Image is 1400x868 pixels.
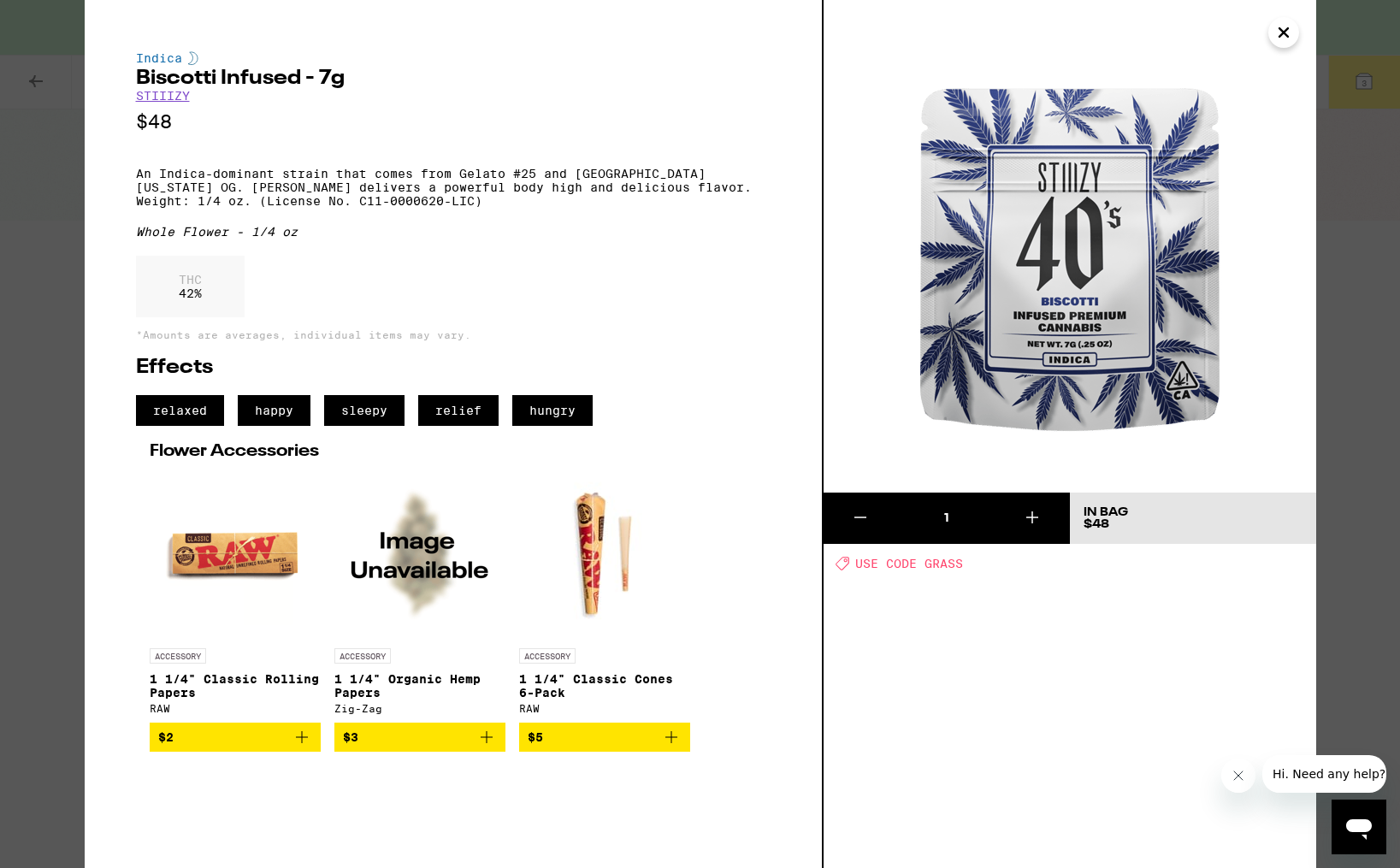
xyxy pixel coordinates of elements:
h2: Effects [136,357,771,378]
span: happy [238,395,310,426]
p: ACCESSORY [519,648,576,664]
div: Whole Flower - 1/4 oz [136,225,771,239]
div: Indica [136,51,771,65]
span: hungry [512,395,593,426]
span: $48 [1084,518,1109,530]
p: *Amounts are averages, individual items may vary. [136,329,771,340]
img: Zig-Zag - 1 1/4" Organic Hemp Papers [334,469,505,640]
span: $2 [158,730,174,744]
h2: Flower Accessories [150,443,757,460]
iframe: Close message [1221,759,1255,793]
img: RAW - 1 1/4" Classic Cones 6-Pack [519,469,690,640]
span: USE CODE GRASS [855,557,963,570]
span: sleepy [324,395,405,426]
button: In Bag$48 [1070,493,1316,544]
span: relaxed [136,395,224,426]
p: $48 [136,111,771,133]
span: $3 [343,730,358,744]
h2: Biscotti Infused - 7g [136,68,771,89]
div: Zig-Zag [334,703,505,714]
a: Open page for 1 1/4" Classic Rolling Papers from RAW [150,469,321,723]
iframe: Button to launch messaging window [1332,800,1386,854]
img: RAW - 1 1/4" Classic Rolling Papers [150,469,321,640]
a: STIIIZY [136,89,190,103]
p: 1 1/4" Classic Rolling Papers [150,672,321,700]
div: RAW [150,703,321,714]
p: 1 1/4" Classic Cones 6-Pack [519,672,690,700]
span: relief [418,395,499,426]
div: 42 % [136,256,245,317]
p: THC [179,273,202,286]
span: $5 [528,730,543,744]
p: 1 1/4" Organic Hemp Papers [334,672,505,700]
div: In Bag [1084,506,1128,518]
p: ACCESSORY [150,648,206,664]
a: Open page for 1 1/4" Organic Hemp Papers from Zig-Zag [334,469,505,723]
button: Add to bag [519,723,690,752]
img: indicaColor.svg [188,51,198,65]
button: Add to bag [334,723,505,752]
iframe: Message from company [1262,755,1386,793]
div: 1 [897,510,995,527]
p: ACCESSORY [334,648,391,664]
p: An Indica-dominant strain that comes from Gelato #25 and [GEOGRAPHIC_DATA][US_STATE] OG. [PERSON_... [136,167,771,208]
div: RAW [519,703,690,714]
a: Open page for 1 1/4" Classic Cones 6-Pack from RAW [519,469,690,723]
button: Add to bag [150,723,321,752]
button: Close [1268,17,1299,48]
